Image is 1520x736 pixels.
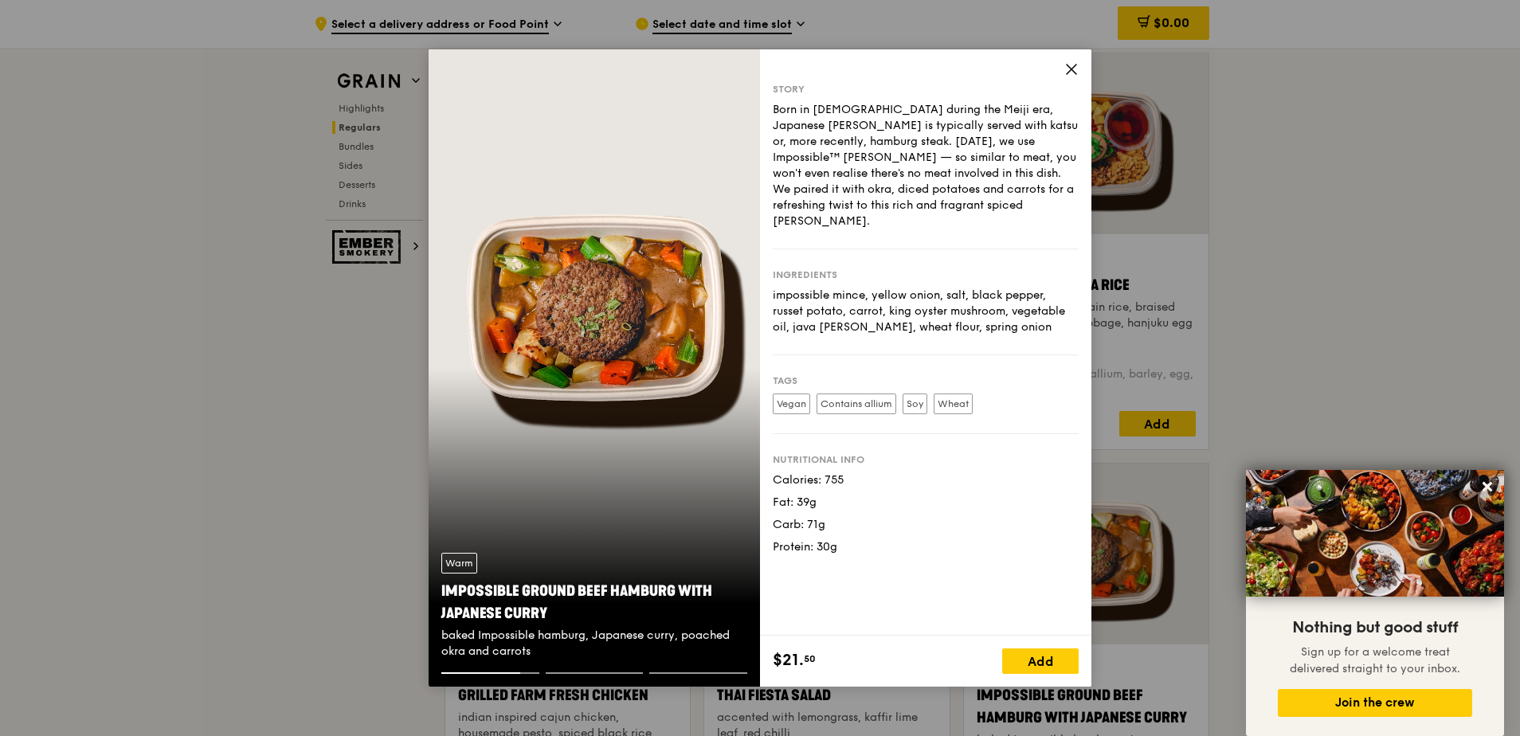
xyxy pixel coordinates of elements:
[773,393,810,414] label: Vegan
[441,580,747,624] div: Impossible Ground Beef Hamburg with Japanese Curry
[817,393,896,414] label: Contains allium
[773,495,1079,511] div: Fat: 39g
[773,472,1079,488] div: Calories: 755
[1292,618,1458,637] span: Nothing but good stuff
[773,288,1079,335] div: impossible mince, yellow onion, salt, black pepper, russet potato, carrot, king oyster mushroom, ...
[773,374,1079,387] div: Tags
[773,453,1079,466] div: Nutritional info
[773,83,1079,96] div: Story
[804,652,816,665] span: 50
[773,648,804,672] span: $21.
[773,268,1079,281] div: Ingredients
[934,393,973,414] label: Wheat
[1290,645,1460,675] span: Sign up for a welcome treat delivered straight to your inbox.
[1002,648,1079,674] div: Add
[1246,470,1504,597] img: DSC07876-Edit02-Large.jpeg
[773,539,1079,555] div: Protein: 30g
[441,628,747,660] div: baked Impossible hamburg, Japanese curry, poached okra and carrots
[773,102,1079,229] div: Born in [DEMOGRAPHIC_DATA] during the Meiji era, Japanese [PERSON_NAME] is typically served with ...
[441,553,477,574] div: Warm
[773,517,1079,533] div: Carb: 71g
[903,393,927,414] label: Soy
[1475,474,1500,499] button: Close
[1278,689,1472,717] button: Join the crew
